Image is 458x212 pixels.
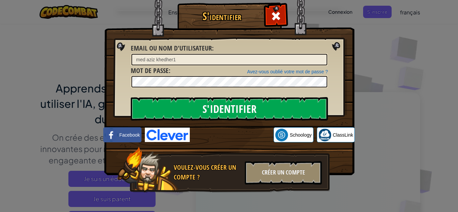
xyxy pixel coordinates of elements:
span: Mot de passe [131,66,169,75]
span: ClassLink [333,132,353,138]
img: schoology.png [275,129,288,141]
label: : [131,44,214,53]
iframe: Bouton "Se connecter avec Google" [190,128,274,142]
img: classlink-logo-small.png [319,129,331,141]
label: : [131,66,170,76]
h1: S'identifier [179,10,265,22]
div: Créer un compte [245,161,322,185]
span: Facebook [119,132,140,138]
div: Voulez-vous créer un compte ? [174,163,241,182]
img: facebook_small.png [105,129,118,141]
span: Email ou nom d'utilisateur [131,44,212,53]
input: S'identifier [131,97,328,121]
a: Avez-vous oublié votre mot de passe ? [247,69,328,74]
img: clever-logo-blue.png [145,128,190,142]
span: Schoology [290,132,311,138]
